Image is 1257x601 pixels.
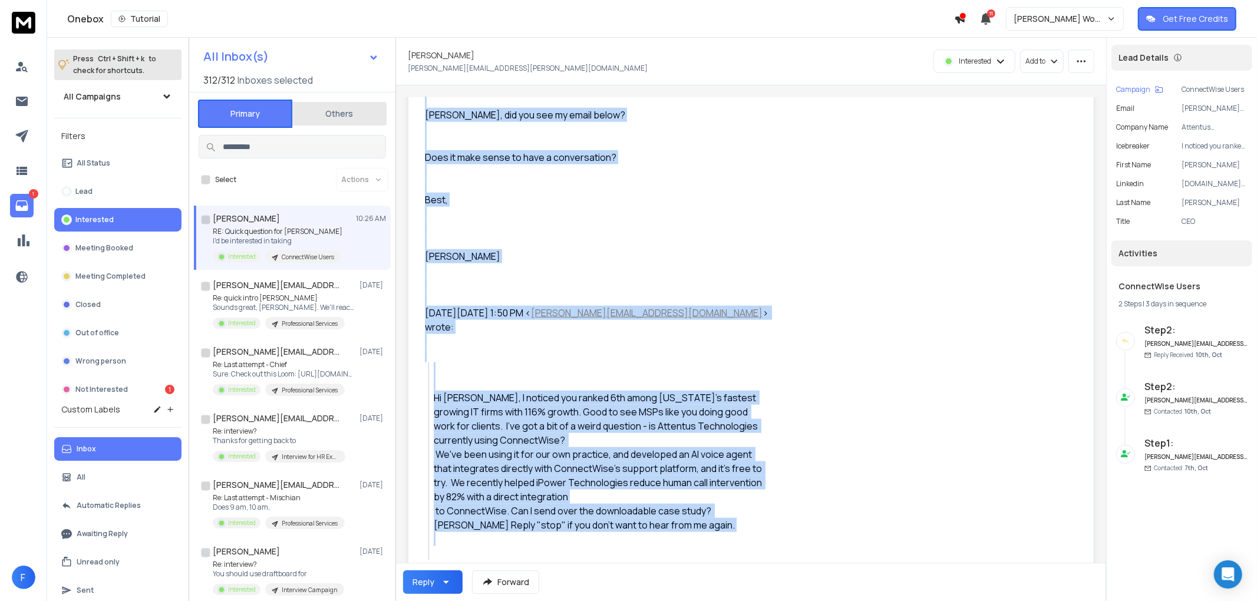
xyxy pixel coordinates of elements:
[282,586,337,595] p: Interview Campaign
[75,356,126,366] p: Wrong person
[12,566,35,589] span: F
[54,128,182,144] h3: Filters
[54,378,182,401] button: Not Interested1
[1182,141,1248,151] p: I noticed you ranked 6th among [US_STATE]'s fastest growing IT firms with 116% growth.
[1116,85,1150,94] p: Campaign
[1116,179,1144,189] p: linkedin
[75,385,128,394] p: Not Interested
[1116,85,1163,94] button: Campaign
[1119,299,1245,309] div: |
[1116,141,1150,151] p: icebreaker
[1154,407,1211,416] p: Contacted
[10,194,34,217] a: 1
[54,180,182,203] button: Lead
[1146,299,1206,309] span: 3 days in sequence
[1119,52,1169,64] p: Lead Details
[77,473,85,482] p: All
[1144,379,1248,394] h6: Step 2 :
[425,249,769,263] p: [PERSON_NAME]
[54,208,182,232] button: Interested
[54,494,182,517] button: Automatic Replies
[1025,57,1045,66] p: Add to
[213,279,342,291] h1: [PERSON_NAME][EMAIL_ADDRESS][DOMAIN_NAME]
[1182,179,1248,189] p: [DOMAIN_NAME][URL]
[77,444,96,454] p: Inbox
[77,501,141,510] p: Automatic Replies
[1182,217,1248,226] p: CEO
[54,321,182,345] button: Out of office
[54,85,182,108] button: All Campaigns
[54,265,182,288] button: Meeting Completed
[472,570,539,594] button: Forward
[194,45,388,68] button: All Inbox(s)
[54,550,182,574] button: Unread only
[29,189,38,199] p: 1
[1185,407,1211,415] span: 10th, Oct
[111,11,168,27] button: Tutorial
[73,53,156,77] p: Press to check for shortcuts.
[64,91,121,103] h1: All Campaigns
[213,346,342,358] h1: [PERSON_NAME][EMAIL_ADDRESS][DOMAIN_NAME]
[1116,160,1151,170] p: First Name
[75,187,93,196] p: Lead
[54,465,182,489] button: All
[228,519,256,527] p: Interested
[213,236,342,246] p: I'd be interested in taking
[408,64,648,73] p: [PERSON_NAME][EMAIL_ADDRESS][PERSON_NAME][DOMAIN_NAME]
[1182,85,1248,94] p: ConnectWise Users
[282,453,338,461] p: Interview for HR Execs - [PERSON_NAME]
[213,293,354,303] p: Re: quick intro [PERSON_NAME]
[413,576,434,588] div: Reply
[1119,280,1245,292] h1: ConnectWise Users
[213,569,344,579] p: You should use draftboard for
[54,293,182,316] button: Closed
[54,349,182,373] button: Wrong person
[203,51,269,62] h1: All Inbox(s)
[228,252,256,261] p: Interested
[403,570,463,594] button: Reply
[1111,240,1252,266] div: Activities
[213,360,354,369] p: Re: Last attempt - Chief
[282,319,338,328] p: Professional Services
[77,158,110,168] p: All Status
[77,586,94,595] p: Sent
[67,11,954,27] div: Onebox
[203,73,235,87] span: 312 / 312
[1154,464,1208,473] p: Contacted
[1144,436,1248,450] h6: Step 1 :
[228,452,256,461] p: Interested
[213,546,280,557] h1: [PERSON_NAME]
[213,560,344,569] p: Re: interview?
[228,319,256,328] p: Interested
[1154,351,1222,359] p: Reply Received
[359,480,386,490] p: [DATE]
[1196,351,1222,359] span: 10th, Oct
[61,404,120,415] h3: Custom Labels
[215,175,236,184] label: Select
[54,522,182,546] button: Awaiting Reply
[198,100,292,128] button: Primary
[1119,299,1141,309] span: 2 Steps
[228,385,256,394] p: Interested
[75,328,119,338] p: Out of office
[434,391,769,532] p: Hi [PERSON_NAME], I noticed you ranked 6th among [US_STATE]'s fastest growing IT firms with 116% ...
[359,547,386,556] p: [DATE]
[213,503,345,512] p: Does 9 am, 10 am,
[213,412,342,424] h1: [PERSON_NAME][EMAIL_ADDRESS][DOMAIN_NAME]
[54,151,182,175] button: All Status
[1138,7,1236,31] button: Get Free Credits
[213,369,354,379] p: Sure. Check out this Loom: [URL][DOMAIN_NAME] [[URL][DOMAIN_NAME]] If you
[77,557,120,567] p: Unread only
[1144,396,1248,405] h6: [PERSON_NAME][EMAIL_ADDRESS][DOMAIN_NAME]
[165,385,174,394] div: 1
[531,306,763,319] a: [PERSON_NAME][EMAIL_ADDRESS][DOMAIN_NAME]
[54,236,182,260] button: Meeting Booked
[77,529,128,539] p: Awaiting Reply
[213,493,345,503] p: Re: Last attempt - Mischian
[1116,198,1150,207] p: Last Name
[425,306,769,334] p: [DATE][DATE] 1:50 PM < > wrote:
[359,347,386,356] p: [DATE]
[292,101,387,127] button: Others
[1182,104,1248,113] p: [PERSON_NAME][EMAIL_ADDRESS][PERSON_NAME][DOMAIN_NAME]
